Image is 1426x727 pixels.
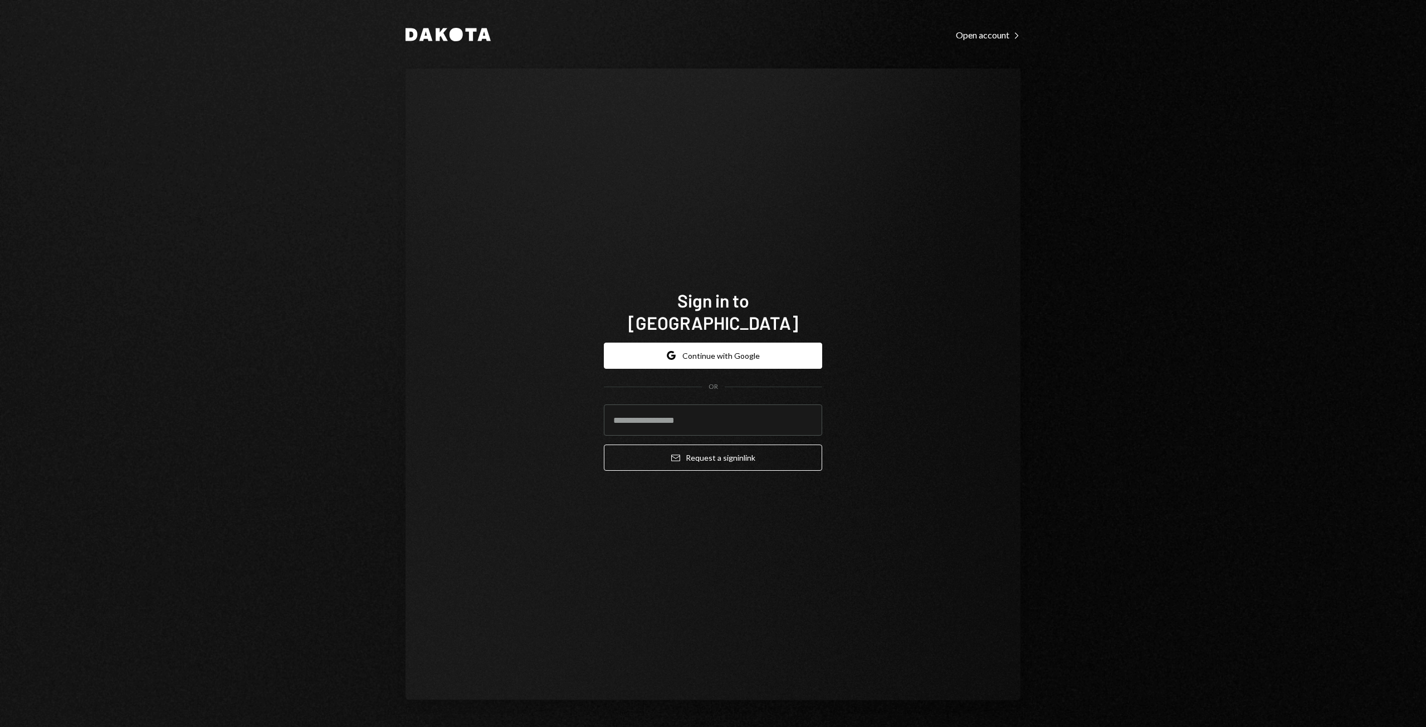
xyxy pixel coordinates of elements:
[604,445,822,471] button: Request a signinlink
[604,343,822,369] button: Continue with Google
[604,289,822,334] h1: Sign in to [GEOGRAPHIC_DATA]
[956,30,1020,41] div: Open account
[709,382,718,392] div: OR
[800,413,813,427] keeper-lock: Open Keeper Popup
[956,28,1020,41] a: Open account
